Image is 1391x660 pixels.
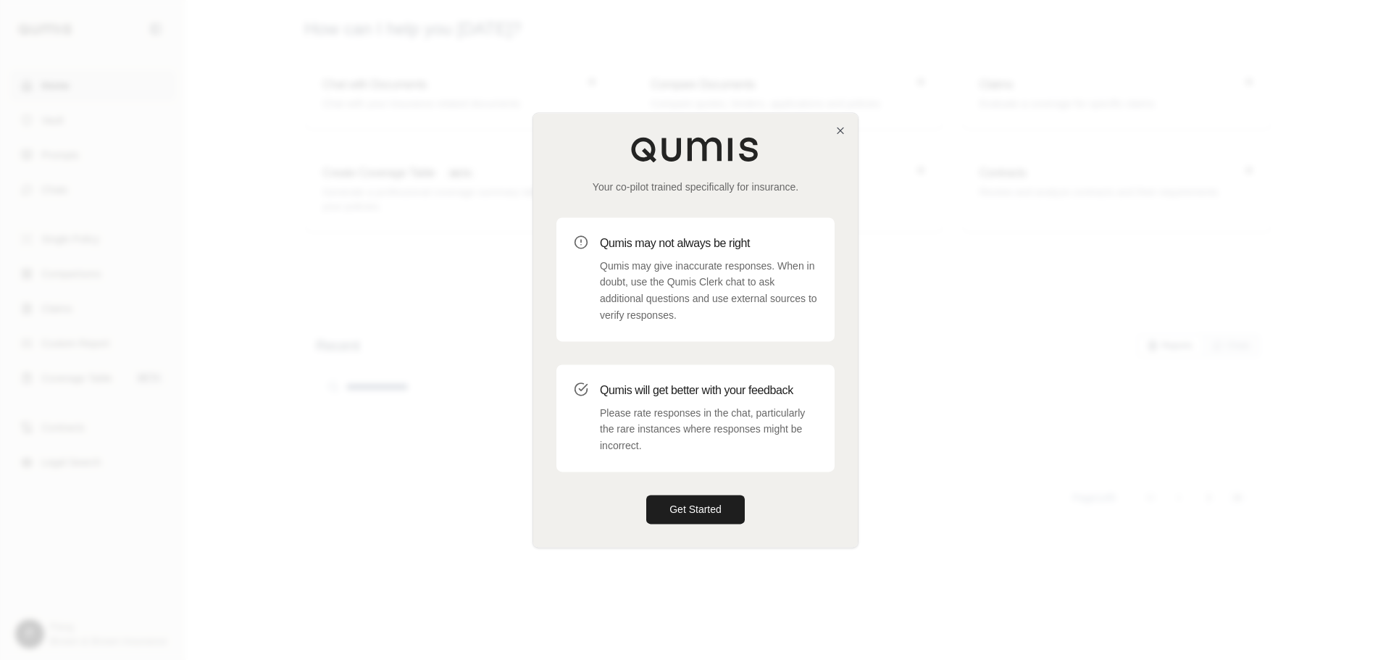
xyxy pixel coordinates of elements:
h3: Qumis may not always be right [600,235,817,252]
img: Qumis Logo [630,136,761,162]
p: Qumis may give inaccurate responses. When in doubt, use the Qumis Clerk chat to ask additional qu... [600,258,817,324]
p: Please rate responses in the chat, particularly the rare instances where responses might be incor... [600,405,817,454]
p: Your co-pilot trained specifically for insurance. [556,180,835,194]
h3: Qumis will get better with your feedback [600,382,817,399]
button: Get Started [646,495,745,524]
